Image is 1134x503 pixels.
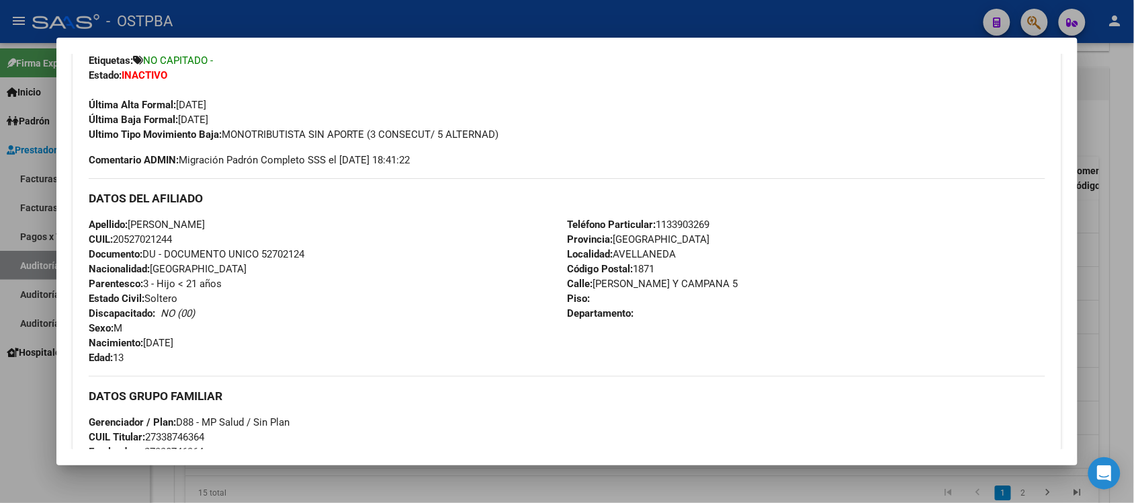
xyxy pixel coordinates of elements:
span: MONOTRIBUTISTA SIN APORTE (3 CONSECUT/ 5 ALTERNAD) [89,128,498,141]
div: Open Intercom Messenger [1088,457,1121,490]
strong: Teléfono Particular: [567,219,656,231]
strong: Sexo: [89,322,114,334]
span: [PERSON_NAME] Y CAMPANA 5 [567,278,738,290]
h3: DATOS DEL AFILIADO [89,191,1045,206]
strong: Discapacitado: [89,307,155,319]
strong: Última Alta Formal: [89,99,176,111]
span: 3 - Hijo < 21 años [89,278,222,290]
strong: Apellido: [89,219,128,231]
span: [DATE] [89,99,206,111]
strong: Ultimo Tipo Movimiento Baja: [89,128,222,141]
span: Migración Padrón Completo SSS el [DATE] 18:41:22 [89,153,410,167]
span: Soltero [89,293,177,305]
strong: Etiquetas: [89,54,133,67]
span: [GEOGRAPHIC_DATA] [567,233,709,245]
strong: Código Postal: [567,263,633,275]
i: NO (00) [161,307,195,319]
strong: Provincia: [567,233,613,245]
span: [PERSON_NAME] [89,219,205,231]
span: AVELLANEDA [567,248,676,260]
span: [GEOGRAPHIC_DATA] [89,263,247,275]
span: NO CAPITADO - [143,54,213,67]
strong: Gerenciador / Plan: [89,416,176,428]
strong: Departamento: [567,307,634,319]
strong: Documento: [89,248,142,260]
span: [DATE] [89,114,208,126]
strong: Estado: [89,69,122,81]
span: 1871 [567,263,654,275]
strong: CUIL Titular: [89,431,145,443]
strong: Calle: [567,278,593,290]
h3: DATOS GRUPO FAMILIAR [89,389,1045,403]
strong: Última Baja Formal: [89,114,178,126]
span: 13 [89,352,124,364]
span: 27338746364 [89,431,204,443]
strong: Localidad: [567,248,613,260]
span: [DATE] [89,337,173,349]
span: D88 - MP Salud / Sin Plan [89,416,290,428]
strong: Estado Civil: [89,293,144,305]
span: 1133903269 [567,219,709,231]
span: M [89,322,122,334]
span: DU - DOCUMENTO UNICO 52702124 [89,248,304,260]
strong: Nacimiento: [89,337,143,349]
div: 27338746364 [144,444,204,459]
strong: Parentesco: [89,278,143,290]
strong: Nacionalidad: [89,263,150,275]
strong: Empleador: [89,446,139,458]
span: 20527021244 [89,233,172,245]
strong: Piso: [567,293,590,305]
strong: Comentario ADMIN: [89,154,179,166]
strong: Edad: [89,352,113,364]
strong: INACTIVO [122,69,167,81]
strong: CUIL: [89,233,113,245]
